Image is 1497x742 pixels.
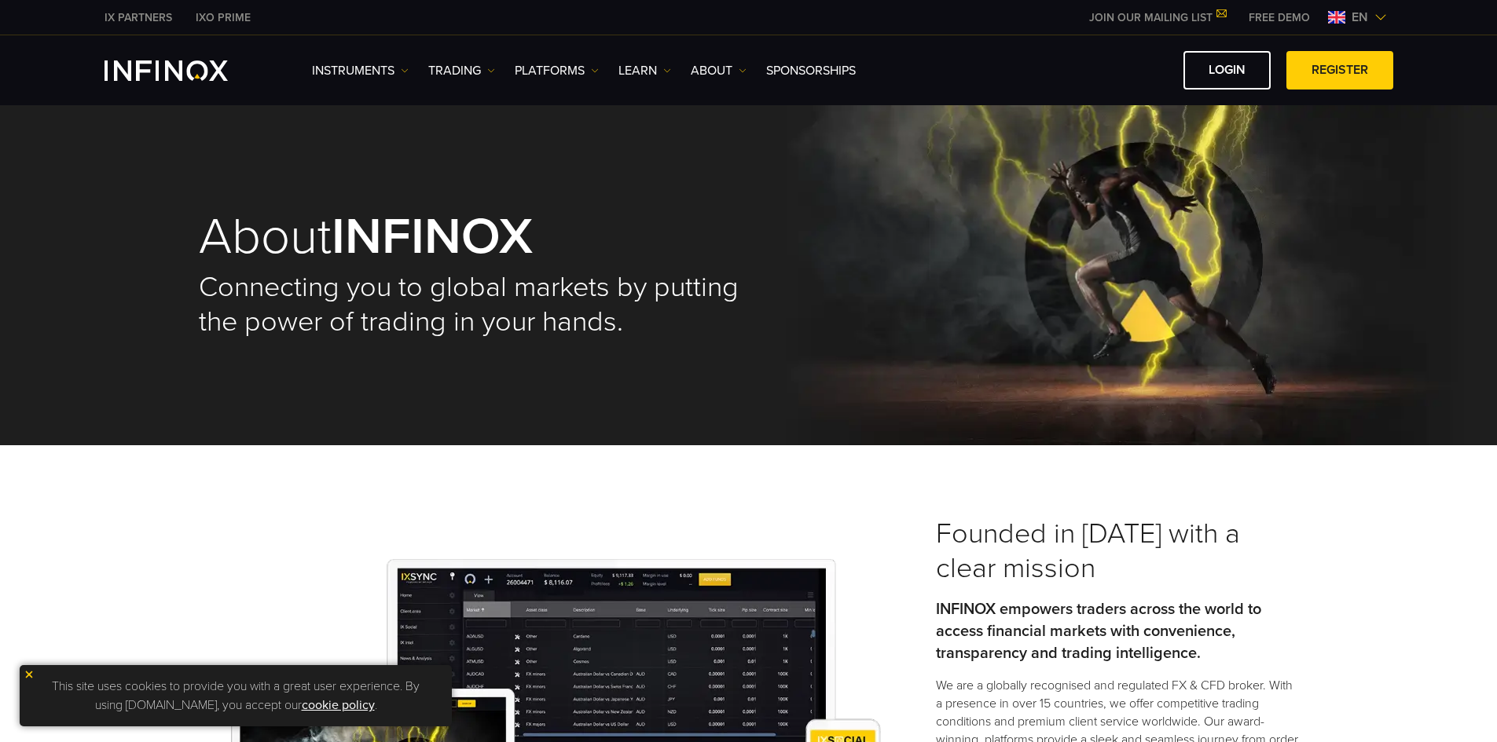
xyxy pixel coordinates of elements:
[312,61,409,80] a: Instruments
[936,598,1299,664] p: INFINOX empowers traders across the world to access financial markets with convenience, transpare...
[93,9,184,26] a: INFINOX
[1237,9,1322,26] a: INFINOX MENU
[1183,51,1271,90] a: LOGIN
[28,673,444,718] p: This site uses cookies to provide you with a great user experience. By using [DOMAIN_NAME], you a...
[105,60,265,81] a: INFINOX Logo
[184,9,262,26] a: INFINOX
[199,211,749,262] h1: About
[24,669,35,680] img: yellow close icon
[428,61,495,80] a: TRADING
[691,61,747,80] a: ABOUT
[1077,11,1237,24] a: JOIN OUR MAILING LIST
[302,697,375,713] a: cookie policy
[1345,8,1374,27] span: en
[766,61,856,80] a: SPONSORSHIPS
[936,517,1299,586] h3: Founded in [DATE] with a clear mission
[332,206,533,268] strong: INFINOX
[618,61,671,80] a: Learn
[1286,51,1393,90] a: REGISTER
[515,61,599,80] a: PLATFORMS
[199,270,749,339] h2: Connecting you to global markets by putting the power of trading in your hands.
